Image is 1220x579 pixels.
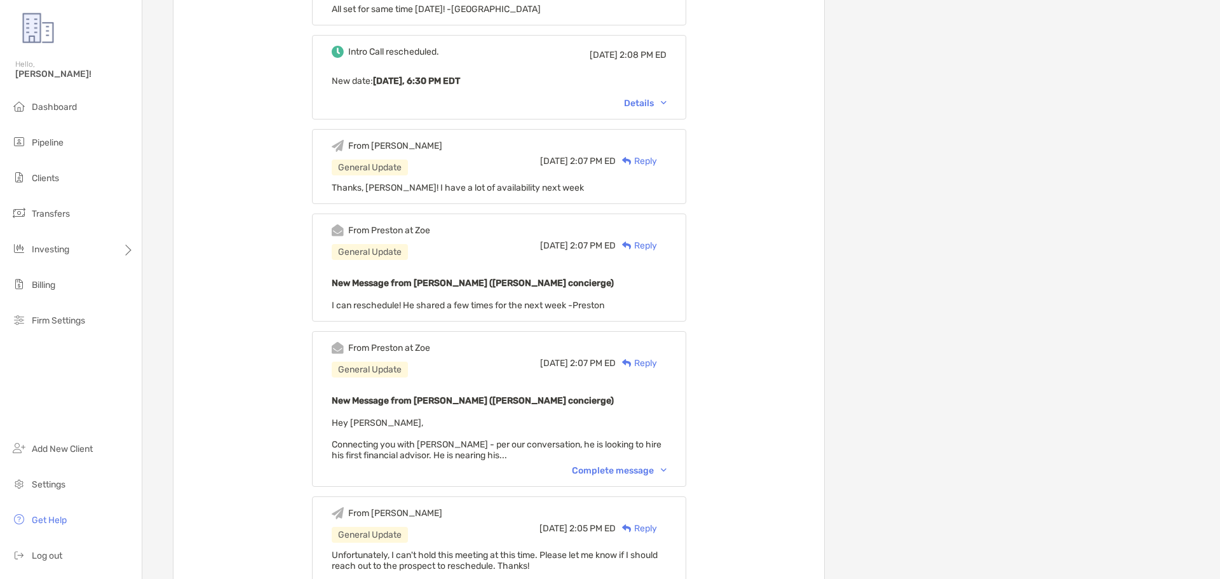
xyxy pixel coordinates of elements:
span: 2:08 PM ED [620,50,667,60]
span: [DATE] [540,156,568,167]
div: Reply [616,357,657,370]
span: Firm Settings [32,315,85,326]
span: Clients [32,173,59,184]
img: Event icon [332,507,344,519]
img: investing icon [11,241,27,256]
img: Event icon [332,46,344,58]
span: 2:07 PM ED [570,358,616,369]
div: Details [624,98,667,109]
span: Pipeline [32,137,64,148]
img: Event icon [332,224,344,236]
div: Complete message [572,465,667,476]
img: Reply icon [622,157,632,165]
span: Transfers [32,208,70,219]
div: General Update [332,244,408,260]
span: All set for same time [DATE]! -[GEOGRAPHIC_DATA] [332,4,541,15]
img: clients icon [11,170,27,185]
img: Chevron icon [661,101,667,105]
b: New Message from [PERSON_NAME] ([PERSON_NAME] concierge) [332,278,614,289]
span: 2:07 PM ED [570,156,616,167]
span: Get Help [32,515,67,526]
span: [DATE] [540,240,568,251]
span: Unfortunately, I can't hold this meeting at this time. Please let me know if I should reach out t... [332,550,658,571]
div: From [PERSON_NAME] [348,508,442,519]
div: Reply [616,522,657,535]
span: I can reschedule! He shared a few times for the next week -Preston [332,300,604,311]
img: get-help icon [11,512,27,527]
span: 2:07 PM ED [570,240,616,251]
div: General Update [332,527,408,543]
img: Reply icon [622,242,632,250]
span: Log out [32,550,62,561]
img: settings icon [11,476,27,491]
p: New date : [332,73,667,89]
div: Reply [616,154,657,168]
img: Reply icon [622,359,632,367]
span: [DATE] [540,358,568,369]
b: [DATE], 6:30 PM EDT [373,76,460,86]
span: Thanks, [PERSON_NAME]! I have a lot of availability next week [332,182,584,193]
img: add_new_client icon [11,440,27,456]
img: Chevron icon [661,468,667,472]
img: Reply icon [622,524,632,533]
div: From [PERSON_NAME] [348,140,442,151]
b: New Message from [PERSON_NAME] ([PERSON_NAME] concierge) [332,395,614,406]
img: billing icon [11,276,27,292]
span: Billing [32,280,55,290]
span: [DATE] [590,50,618,60]
img: logout icon [11,547,27,562]
img: transfers icon [11,205,27,221]
span: Add New Client [32,444,93,454]
span: [PERSON_NAME]! [15,69,134,79]
div: From Preston at Zoe [348,343,430,353]
img: Event icon [332,342,344,354]
img: dashboard icon [11,99,27,114]
div: Intro Call rescheduled. [348,46,439,57]
img: Event icon [332,140,344,152]
img: pipeline icon [11,134,27,149]
span: Investing [32,244,69,255]
span: Settings [32,479,65,490]
div: From Preston at Zoe [348,225,430,236]
img: firm-settings icon [11,312,27,327]
span: Dashboard [32,102,77,112]
div: Reply [616,239,657,252]
div: General Update [332,160,408,175]
span: [DATE] [539,523,567,534]
div: General Update [332,362,408,378]
img: Zoe Logo [15,5,61,51]
span: 2:05 PM ED [569,523,616,534]
span: Hey [PERSON_NAME], Connecting you with [PERSON_NAME] - per our conversation, he is looking to hir... [332,418,661,461]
